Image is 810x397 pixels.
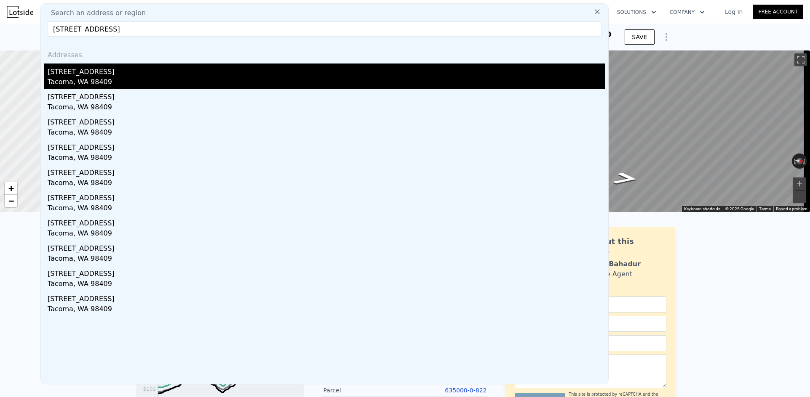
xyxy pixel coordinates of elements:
div: [STREET_ADDRESS] [48,114,605,127]
button: Show Options [658,29,675,45]
button: Rotate clockwise [803,154,807,169]
div: [STREET_ADDRESS] [48,164,605,178]
div: Tacoma, WA 98409 [48,279,605,291]
path: Go North, 58th Ave NE [602,169,649,188]
button: Zoom out [793,191,806,203]
div: Tacoma, WA 98409 [48,77,605,89]
div: Ask about this property [572,236,666,259]
div: [STREET_ADDRESS] [48,89,605,102]
div: [STREET_ADDRESS] [48,291,605,304]
a: Log In [715,8,753,16]
input: Enter an address, city, region, neighborhood or zip code [48,21,601,37]
tspan: $102 [143,386,156,392]
button: Zoom in [793,177,806,190]
div: Addresses [44,43,605,64]
div: Parcel [323,386,405,394]
button: Solutions [610,5,663,20]
button: Company [663,5,711,20]
div: Tacoma, WA 98409 [48,203,605,215]
button: Toggle fullscreen view [794,53,807,66]
span: + [8,183,14,193]
div: [STREET_ADDRESS] [48,240,605,254]
span: − [8,196,14,206]
div: [STREET_ADDRESS] [48,265,605,279]
div: [STREET_ADDRESS] [48,215,605,228]
span: © 2025 Google [725,206,754,211]
button: Keyboard shortcuts [684,206,720,212]
button: SAVE [625,29,654,45]
a: Zoom in [5,182,17,195]
a: Zoom out [5,195,17,207]
div: [STREET_ADDRESS] [48,139,605,153]
div: Tacoma, WA 98409 [48,304,605,316]
button: Rotate counterclockwise [792,154,797,169]
div: [STREET_ADDRESS] [48,64,605,77]
div: Tacoma, WA 98409 [48,254,605,265]
div: Tacoma, WA 98409 [48,127,605,139]
img: Lotside [7,6,33,18]
span: Search an address or region [44,8,146,18]
a: Report a problem [776,206,807,211]
div: [STREET_ADDRESS] [48,190,605,203]
div: Tacoma, WA 98409 [48,178,605,190]
a: Terms (opens in new tab) [759,206,771,211]
a: 635000-0-822 [445,387,487,394]
div: Tacoma, WA 98409 [48,153,605,164]
div: Tacoma, WA 98409 [48,102,605,114]
a: Free Account [753,5,803,19]
div: Tacoma, WA 98409 [48,228,605,240]
button: Reset the view [791,156,807,166]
